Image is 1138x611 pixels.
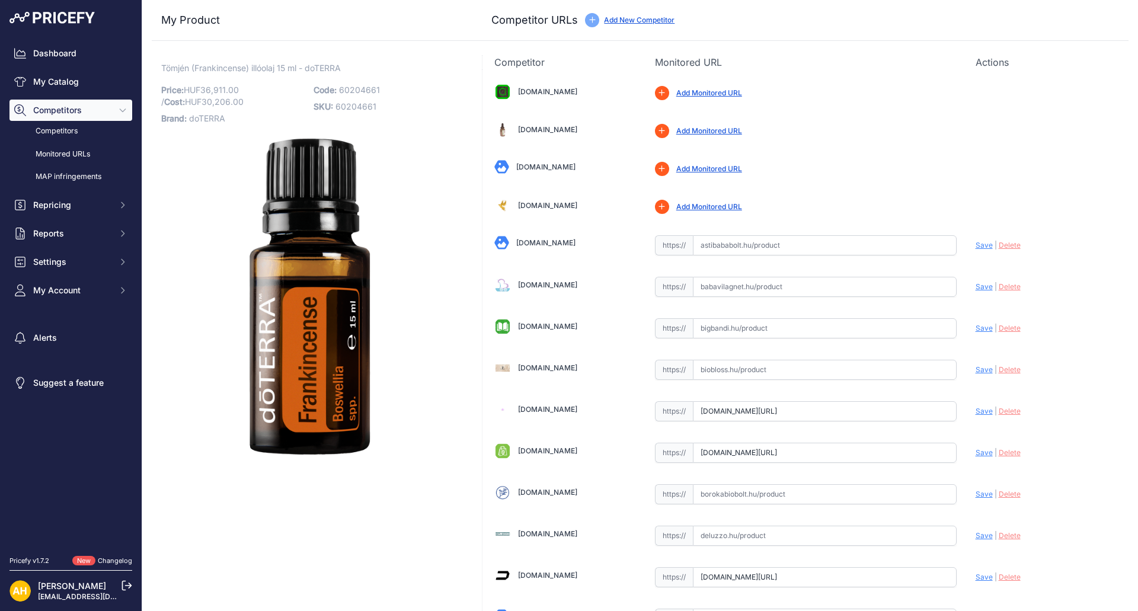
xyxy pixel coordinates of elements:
nav: Sidebar [9,43,132,542]
a: Add Monitored URL [676,164,742,173]
span: Delete [999,407,1021,415]
span: SKU: [314,101,333,111]
span: 30,206.00 [202,97,244,107]
a: Suggest a feature [9,372,132,394]
a: [DOMAIN_NAME] [518,488,577,497]
a: [DOMAIN_NAME] [518,571,577,580]
span: Save [976,572,993,581]
input: bigbandi.hu/product [693,318,957,338]
span: | [995,490,997,498]
span: New [72,556,95,566]
a: Changelog [98,556,132,565]
input: diafitt.hu/product [693,567,957,587]
button: Competitors [9,100,132,121]
span: | [995,241,997,249]
a: My Catalog [9,71,132,92]
span: Tömjén (Frankincense) illóolaj 15 ml - doTERRA [161,60,341,75]
span: Save [976,531,993,540]
p: Actions [976,55,1117,69]
span: | [995,572,997,581]
span: | [995,282,997,291]
a: Alerts [9,327,132,348]
a: Add Monitored URL [676,202,742,211]
span: https:// [655,360,693,380]
h3: Competitor URLs [491,12,578,28]
h3: My Product [161,12,458,28]
a: [DOMAIN_NAME] [518,363,577,372]
span: https:// [655,401,693,421]
span: 60204661 [335,101,376,111]
span: Delete [999,572,1021,581]
span: Save [976,448,993,457]
a: [DOMAIN_NAME] [516,162,576,171]
span: Delete [999,324,1021,332]
span: Price: [161,85,184,95]
span: Reports [33,228,111,239]
span: Delete [999,531,1021,540]
span: | [995,407,997,415]
p: Monitored URL [655,55,957,69]
span: Repricing [33,199,111,211]
span: Save [976,490,993,498]
span: | [995,531,997,540]
button: Reports [9,223,132,244]
div: Pricefy v1.7.2 [9,556,49,566]
input: biobloss.hu/product [693,360,957,380]
a: Add Monitored URL [676,126,742,135]
span: 60204661 [339,85,380,95]
span: | [995,448,997,457]
span: | [995,365,997,374]
span: Save [976,241,993,249]
a: [DOMAIN_NAME] [516,238,576,247]
span: 36,911.00 [200,85,239,95]
span: Code: [314,85,337,95]
span: | [995,324,997,332]
a: [DOMAIN_NAME] [518,87,577,96]
span: https:// [655,277,693,297]
span: doTERRA [189,113,225,123]
p: HUF [161,82,306,110]
a: Add New Competitor [604,15,675,24]
span: Save [976,324,993,332]
span: Delete [999,241,1021,249]
span: https:// [655,526,693,546]
a: Add Monitored URL [676,88,742,97]
span: My Account [33,284,111,296]
a: [DOMAIN_NAME] [518,529,577,538]
span: https:// [655,235,693,255]
span: Delete [999,365,1021,374]
span: Brand: [161,113,187,123]
input: bioillatszer.hu/product [693,401,957,421]
span: Competitors [33,104,111,116]
span: https:// [655,567,693,587]
button: Settings [9,251,132,273]
a: [DOMAIN_NAME] [518,280,577,289]
p: Competitor [494,55,635,69]
span: https:// [655,484,693,504]
input: biolet.hu/product [693,443,957,463]
span: https:// [655,318,693,338]
span: https:// [655,443,693,463]
a: Dashboard [9,43,132,64]
a: Competitors [9,121,132,142]
input: deluzzo.hu/product [693,526,957,546]
a: MAP infringements [9,167,132,187]
a: [DOMAIN_NAME] [518,125,577,134]
img: Pricefy Logo [9,12,95,24]
a: [DOMAIN_NAME] [518,322,577,331]
button: Repricing [9,194,132,216]
span: Save [976,365,993,374]
button: My Account [9,280,132,301]
span: Settings [33,256,111,268]
input: astibababolt.hu/product [693,235,957,255]
span: Cost: [164,97,185,107]
a: [DOMAIN_NAME] [518,405,577,414]
span: Save [976,407,993,415]
a: [EMAIL_ADDRESS][DOMAIN_NAME] [38,592,162,601]
span: Delete [999,448,1021,457]
input: borokabiobolt.hu/product [693,484,957,504]
span: Delete [999,490,1021,498]
a: [PERSON_NAME] [38,581,106,591]
span: Save [976,282,993,291]
a: Monitored URLs [9,144,132,165]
